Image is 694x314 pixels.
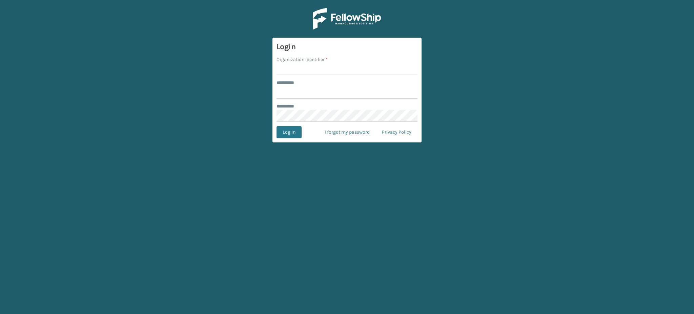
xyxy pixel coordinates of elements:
h3: Login [277,42,417,52]
a: Privacy Policy [376,126,417,138]
a: I forgot my password [319,126,376,138]
img: Logo [313,8,381,30]
label: Organization Identifier [277,56,328,63]
button: Log In [277,126,302,138]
